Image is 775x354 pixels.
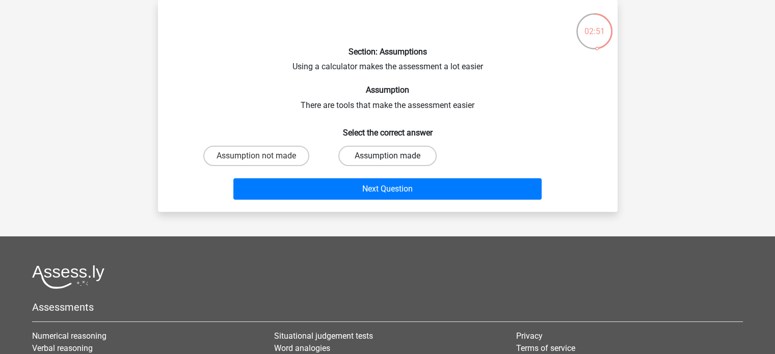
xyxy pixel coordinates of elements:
h6: Section: Assumptions [174,47,601,57]
label: Assumption made [338,146,437,166]
a: Numerical reasoning [32,331,106,341]
a: Situational judgement tests [274,331,373,341]
a: Privacy [516,331,543,341]
div: 02:51 [575,12,613,38]
div: Using a calculator makes the assessment a lot easier There are tools that make the assessment easier [162,8,613,204]
a: Verbal reasoning [32,343,93,353]
label: Assumption not made [203,146,309,166]
h5: Assessments [32,301,743,313]
h6: Select the correct answer [174,120,601,138]
a: Word analogies [274,343,330,353]
h6: Assumption [174,85,601,95]
img: Assessly logo [32,265,104,289]
a: Terms of service [516,343,575,353]
button: Next Question [233,178,542,200]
